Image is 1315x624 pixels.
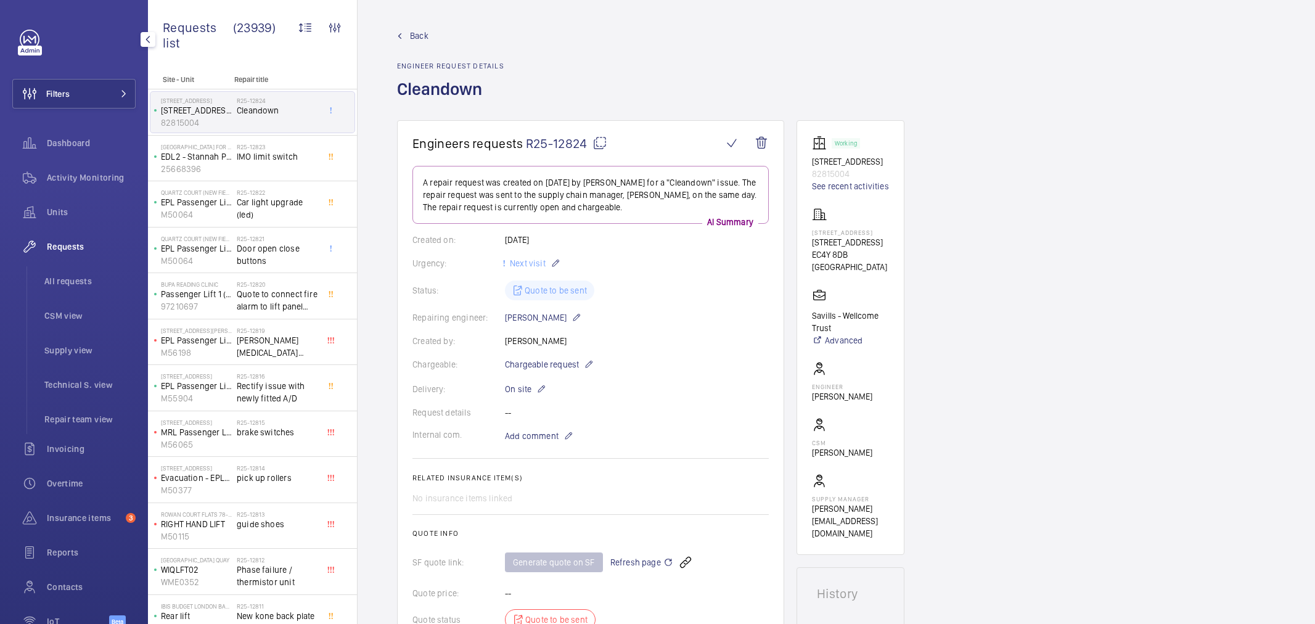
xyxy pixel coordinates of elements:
h2: R25-12823 [237,143,318,150]
span: Car light upgrade (led) [237,196,318,221]
h2: R25-12824 [237,97,318,104]
span: Units [47,206,136,218]
p: WIQLFT02 [161,564,232,576]
p: 25668396 [161,163,232,175]
p: WME0352 [161,576,232,588]
p: M50115 [161,530,232,543]
p: [PERSON_NAME] [505,310,581,325]
p: [STREET_ADDRESS] [161,97,232,104]
span: Back [410,30,428,42]
h2: R25-12814 [237,464,318,472]
p: Site - Unit [148,75,229,84]
span: R25-12824 [526,136,607,151]
p: [STREET_ADDRESS] [161,104,232,117]
p: [PERSON_NAME][EMAIL_ADDRESS][DOMAIN_NAME] [812,503,889,540]
h2: R25-12820 [237,281,318,288]
span: Cleandown [237,104,318,117]
p: [STREET_ADDRESS] [812,229,889,236]
p: Supply manager [812,495,889,503]
p: 97210697 [161,300,232,313]
p: EPL Passenger Lift [161,196,232,208]
p: EPL Passenger Lift [161,242,232,255]
p: RIGHT HAND LIFT [161,518,232,530]
span: guide shoes [237,518,318,530]
span: Overtime [47,477,136,490]
span: Requests list [163,20,233,51]
span: Technical S. view [44,379,136,391]
a: See recent activities [812,180,889,192]
p: [STREET_ADDRESS][PERSON_NAME] [161,327,232,334]
h2: R25-12822 [237,189,318,196]
p: M50377 [161,484,232,496]
p: Rowan Court Flats 78-194 - High Risk Building [161,511,232,518]
p: M55904 [161,392,232,404]
h2: Related insurance item(s) [412,474,769,482]
p: Passenger Lift 1 (3FL) [161,288,232,300]
p: EDL2 - Stannah Platform (By Café) [161,150,232,163]
span: Chargeable request [505,358,579,371]
span: Requests [47,240,136,253]
p: A repair request was created on [DATE] by [PERSON_NAME] for a "Cleandown" issue. The repair reque... [423,176,758,213]
p: [GEOGRAPHIC_DATA] Quay [161,556,232,564]
span: IMO limit switch [237,150,318,163]
p: EPL Passenger Lift [161,380,232,392]
span: Contacts [47,581,136,593]
p: [STREET_ADDRESS] [161,372,232,380]
p: Savills - Wellcome Trust [812,310,889,334]
span: [PERSON_NAME] [MEDICAL_DATA] housing P31K [237,334,318,359]
p: On site [505,382,546,396]
p: M50064 [161,255,232,267]
h2: Engineer request details [397,62,504,70]
span: Quote to connect fire alarm to lift panel once a cable has been provided. [237,288,318,313]
a: Advanced [812,334,889,347]
span: Invoicing [47,443,136,455]
p: IBIS BUDGET LONDON BARKING [161,602,232,610]
p: Quartz Court (new Fieldways) [161,235,232,242]
span: pick up rollers [237,472,318,484]
p: M56065 [161,438,232,451]
h2: R25-12811 [237,602,318,610]
span: Filters [46,88,70,100]
span: Supply view [44,344,136,356]
span: Repair team view [44,413,136,425]
p: 82815004 [812,168,889,180]
span: Insurance items [47,512,121,524]
span: Dashboard [47,137,136,149]
p: BUPA Reading Clinic [161,281,232,288]
span: Refresh page [610,555,673,570]
p: AI Summary [702,216,758,228]
h1: History [817,588,884,600]
p: [STREET_ADDRESS] [161,419,232,426]
p: [STREET_ADDRESS] [161,464,232,472]
span: CSM view [44,310,136,322]
p: M56198 [161,347,232,359]
p: Quartz Court (new Fieldways) [161,189,232,196]
p: [STREET_ADDRESS] [812,155,889,168]
span: Add comment [505,430,559,442]
p: MRL Passenger Lift SELE [161,426,232,438]
p: EC4Y 8DB [GEOGRAPHIC_DATA] [812,248,889,273]
p: Evacuation - EPL Passenger Lift No 1 [161,472,232,484]
h2: R25-12821 [237,235,318,242]
p: Engineer [812,383,872,390]
h2: R25-12812 [237,556,318,564]
p: 82815004 [161,117,232,129]
p: Rear lift [161,610,232,622]
h2: R25-12816 [237,372,318,380]
p: [STREET_ADDRESS] [812,236,889,248]
p: Working [835,141,857,146]
h2: R25-12813 [237,511,318,518]
span: brake switches [237,426,318,438]
span: Engineers requests [412,136,523,151]
p: CSM [812,439,872,446]
p: Repair title [234,75,316,84]
p: [GEOGRAPHIC_DATA] for Integrated Medicine ([GEOGRAPHIC_DATA]) [161,143,232,150]
span: Door open close buttons [237,242,318,267]
h2: Quote info [412,529,769,538]
h1: Cleandown [397,78,504,120]
span: Rectify issue with newly fitted A/D [237,380,318,404]
span: Activity Monitoring [47,171,136,184]
img: elevator.svg [812,136,832,150]
p: M50064 [161,208,232,221]
h2: R25-12815 [237,419,318,426]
